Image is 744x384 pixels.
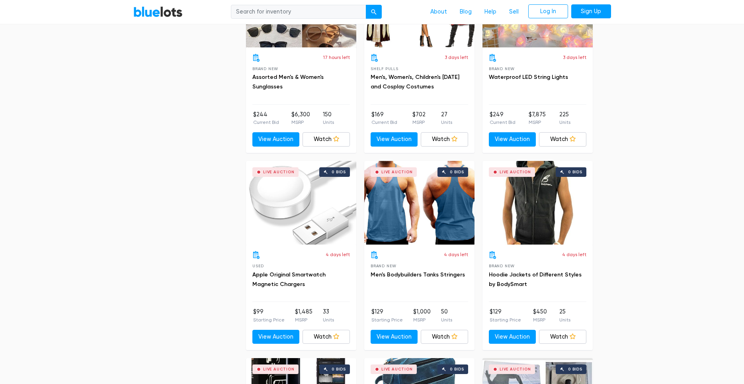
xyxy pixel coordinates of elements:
[412,110,426,126] li: $702
[323,119,334,126] p: Units
[326,251,350,258] p: 4 days left
[478,4,503,20] a: Help
[323,316,334,323] p: Units
[413,308,431,323] li: $1,000
[291,119,310,126] p: MSRP
[559,316,570,323] p: Units
[323,54,350,61] p: 17 hours left
[489,132,536,147] a: View Auction
[490,308,521,323] li: $129
[364,161,475,245] a: Live Auction 0 bids
[539,330,586,344] a: Watch
[424,4,453,20] a: About
[489,330,536,344] a: View Auction
[371,271,465,278] a: Men's Bodybuilders Tanks Stringers
[559,110,570,126] li: 225
[371,110,397,126] li: $169
[490,119,516,126] p: Current Bid
[568,170,582,174] div: 0 bids
[445,54,468,61] p: 3 days left
[371,264,396,268] span: Brand New
[421,132,468,147] a: Watch
[332,367,346,371] div: 0 bids
[263,170,295,174] div: Live Auction
[323,308,334,323] li: 33
[371,308,403,323] li: $129
[444,251,468,258] p: 4 days left
[489,67,515,71] span: Brand New
[253,119,279,126] p: Current Bid
[252,67,278,71] span: Brand New
[303,132,350,147] a: Watch
[559,308,570,323] li: 25
[381,367,413,371] div: Live Auction
[371,67,398,71] span: Shelf Pulls
[539,132,586,147] a: Watch
[253,110,279,126] li: $244
[489,74,568,80] a: Waterproof LED String Lights
[371,316,403,323] p: Starting Price
[490,316,521,323] p: Starting Price
[529,119,546,126] p: MSRP
[133,6,183,18] a: BlueLots
[252,264,264,268] span: Used
[371,330,418,344] a: View Auction
[371,132,418,147] a: View Auction
[441,308,452,323] li: 50
[571,4,611,19] a: Sign Up
[533,316,547,323] p: MSRP
[253,316,285,323] p: Starting Price
[412,119,426,126] p: MSRP
[503,4,525,20] a: Sell
[441,110,452,126] li: 27
[252,74,324,90] a: Assorted Men's & Women's Sunglasses
[528,4,568,19] a: Log In
[529,110,546,126] li: $7,875
[450,367,464,371] div: 0 bids
[421,330,468,344] a: Watch
[489,271,582,288] a: Hoodie Jackets of Different Styles by BodySmart
[490,110,516,126] li: $249
[263,367,295,371] div: Live Auction
[231,5,366,19] input: Search for inventory
[482,161,593,245] a: Live Auction 0 bids
[291,110,310,126] li: $6,300
[252,132,300,147] a: View Auction
[246,161,356,245] a: Live Auction 0 bids
[441,316,452,323] p: Units
[453,4,478,20] a: Blog
[381,170,413,174] div: Live Auction
[559,119,570,126] p: Units
[500,367,531,371] div: Live Auction
[500,170,531,174] div: Live Auction
[303,330,350,344] a: Watch
[563,54,586,61] p: 3 days left
[252,271,326,288] a: Apple Original Smartwatch Magnetic Chargers
[295,316,312,323] p: MSRP
[295,308,312,323] li: $1,485
[413,316,431,323] p: MSRP
[323,110,334,126] li: 150
[441,119,452,126] p: Units
[562,251,586,258] p: 4 days left
[332,170,346,174] div: 0 bids
[450,170,464,174] div: 0 bids
[252,330,300,344] a: View Auction
[253,308,285,323] li: $99
[533,308,547,323] li: $450
[489,264,515,268] span: Brand New
[568,367,582,371] div: 0 bids
[371,74,459,90] a: Men's, Women's, Children's [DATE] and Cosplay Costumes
[371,119,397,126] p: Current Bid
